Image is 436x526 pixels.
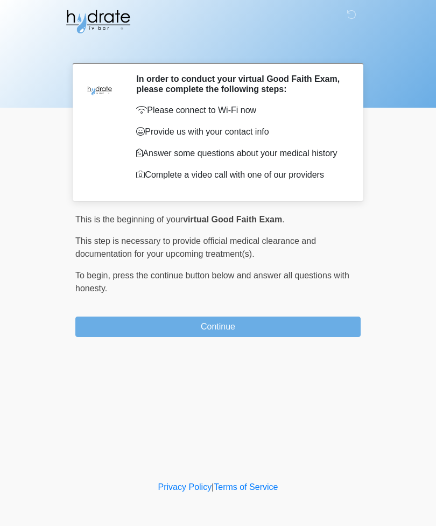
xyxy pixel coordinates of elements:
span: This is the beginning of your [75,215,183,224]
p: Answer some questions about your medical history [136,147,344,160]
h2: In order to conduct your virtual Good Faith Exam, please complete the following steps: [136,74,344,94]
span: . [282,215,284,224]
p: Provide us with your contact info [136,125,344,138]
span: This step is necessary to provide official medical clearance and documentation for your upcoming ... [75,236,316,258]
strong: virtual Good Faith Exam [183,215,282,224]
span: To begin, [75,271,112,280]
p: Complete a video call with one of our providers [136,169,344,181]
a: Terms of Service [214,482,278,492]
a: Privacy Policy [158,482,212,492]
p: Please connect to Wi-Fi now [136,104,344,117]
button: Continue [75,317,361,337]
img: Hydrate IV Bar - Fort Collins Logo [65,8,131,35]
h1: ‎ ‎ ‎ [67,39,369,59]
a: | [212,482,214,492]
span: press the continue button below and answer all questions with honesty. [75,271,349,293]
img: Agent Avatar [83,74,116,106]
